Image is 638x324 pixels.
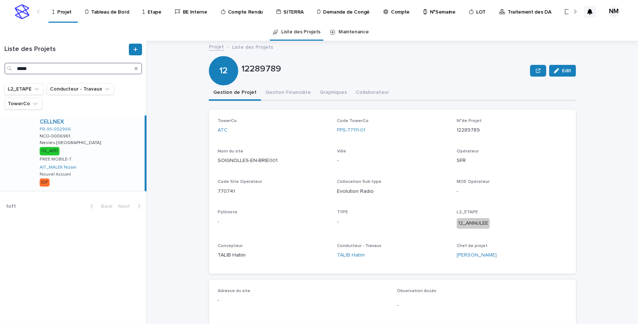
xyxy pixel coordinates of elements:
button: Collaborateur [351,85,394,101]
span: Concepteur [218,244,243,248]
button: TowerCo [4,98,42,110]
a: TALIB Hatim [337,251,365,259]
button: L2_ETAPE [4,83,44,95]
p: - [218,218,328,226]
a: ATC [218,126,228,134]
p: Nesles-[GEOGRAPHIC_DATA] [40,139,102,146]
div: 02_APD [40,147,59,155]
a: Liste des Projets [281,23,320,41]
span: Ville [337,149,346,154]
button: Edit [549,65,576,77]
span: TYPE [337,210,348,214]
div: NM [608,6,620,18]
p: FREE MOBILE-T [40,157,72,162]
p: NCO-0006961 [40,132,72,139]
span: Nom du site [218,149,243,154]
span: L2_ETAPE [457,210,478,214]
span: Next [118,204,134,209]
p: Evolution Radio [337,188,447,195]
p: - [218,297,388,304]
button: Next [115,203,146,210]
button: Gestion Financière [261,85,315,101]
div: IDF [40,178,50,187]
h1: Liste des Projets [4,45,127,54]
img: stacker-logo-s-only.png [15,4,29,19]
span: Chef de projet [457,244,487,248]
span: Code Site Opérateur [218,180,262,184]
a: Maintenance [338,23,369,41]
p: Liste des Projets [232,43,273,51]
button: Conducteur - Travaux [47,83,114,95]
p: TALIB Hatim [218,251,328,259]
a: FR-95-002966 [40,127,71,132]
span: N°de Projet [457,119,482,123]
p: 770741 [218,188,328,195]
span: Code TowerCo [337,119,369,123]
p: SOIGNOLLES-EN-BRIE001 [218,157,328,165]
p: SFR [457,157,567,165]
p: - [457,188,567,195]
div: 12_ANNULEE [457,218,490,229]
p: - [397,302,567,309]
a: AIT_MALEK Nizam [40,165,76,170]
a: Projet [209,42,224,51]
span: TowerCo [218,119,237,123]
span: Opérateur [457,149,479,154]
p: 12289789 [241,64,527,74]
p: 12289789 [457,126,567,134]
span: Observation Accès [397,289,436,293]
button: Graphiques [315,85,351,101]
a: [PERSON_NAME] [457,251,497,259]
span: MOE Opérateur [457,180,490,184]
span: Conducteur - Travaux [337,244,381,248]
button: Back [84,203,115,210]
button: Gestion de Projet [209,85,261,101]
a: CELLNEX [40,118,64,125]
p: - [337,157,447,165]
div: 12 [209,36,238,76]
span: Back [97,204,112,209]
span: Edit [562,68,571,73]
span: Collocation Sub-type [337,180,381,184]
span: Adresse du site [218,289,250,293]
input: Search [4,63,142,74]
a: FPS-77111-01 [337,126,365,134]
span: Pylôniste [218,210,238,214]
p: Nouvel Accueil [40,172,71,177]
p: - [337,218,447,226]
